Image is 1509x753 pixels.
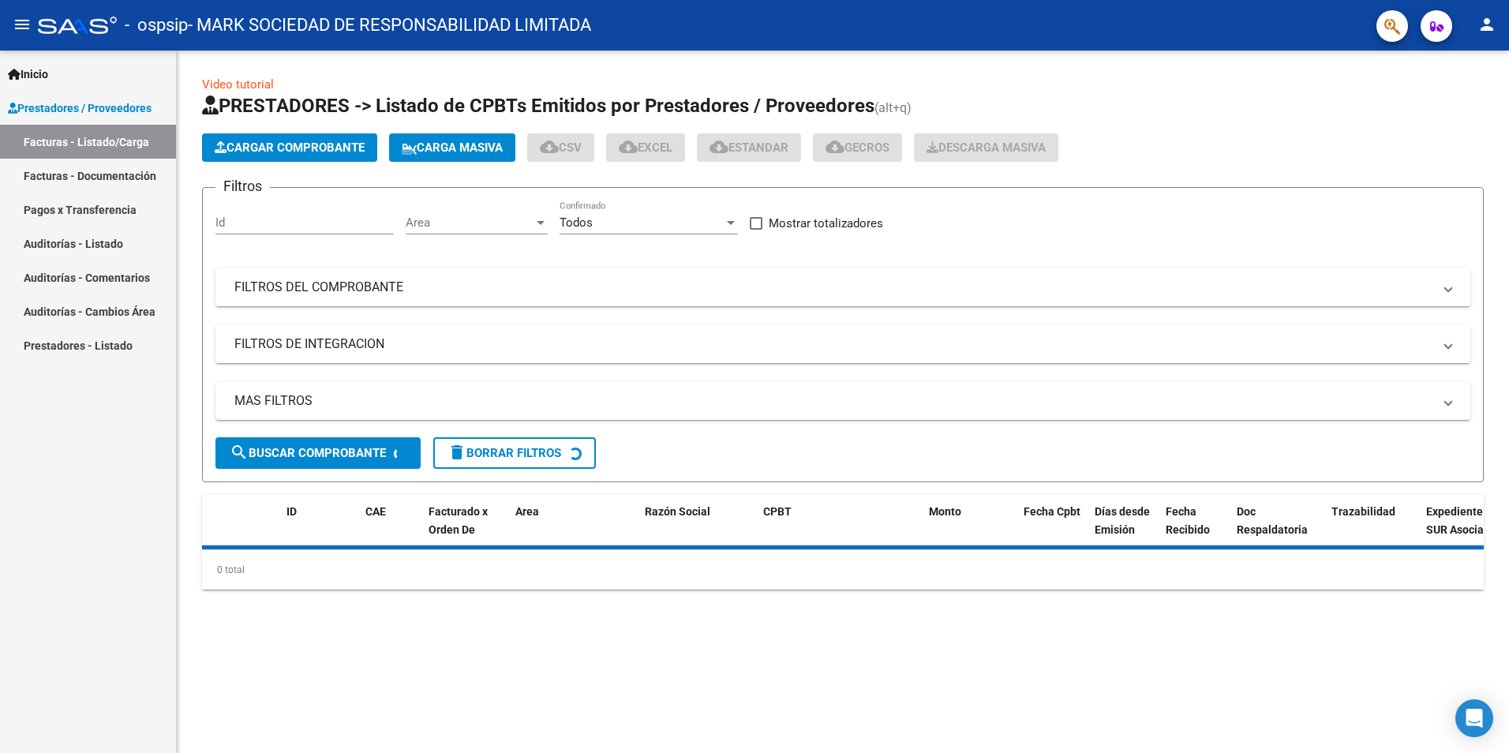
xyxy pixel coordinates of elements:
span: EXCEL [619,140,672,155]
span: Mostrar totalizadores [769,214,883,233]
app-download-masive: Descarga masiva de comprobantes (adjuntos) [914,133,1058,162]
h3: Filtros [215,175,270,197]
mat-panel-title: MAS FILTROS [234,392,1432,410]
datatable-header-cell: Días desde Emisión [1088,495,1159,564]
span: Razón Social [645,505,710,518]
span: Area [515,505,539,518]
mat-panel-title: FILTROS DE INTEGRACION [234,335,1432,353]
span: Carga Masiva [402,140,503,155]
span: - MARK SOCIEDAD DE RESPONSABILIDAD LIMITADA [188,8,591,43]
mat-expansion-panel-header: FILTROS DE INTEGRACION [215,325,1470,363]
span: Inicio [8,66,48,83]
span: (alt+q) [874,100,912,115]
mat-panel-title: FILTROS DEL COMPROBANTE [234,279,1432,296]
mat-icon: cloud_download [619,137,638,156]
button: Borrar Filtros [433,437,596,469]
datatable-header-cell: CPBT [757,495,923,564]
mat-icon: cloud_download [540,137,559,156]
datatable-header-cell: Expediente SUR Asociado [1420,495,1507,564]
button: Buscar Comprobante [215,437,421,469]
div: 0 total [202,550,1484,590]
button: Gecros [813,133,902,162]
span: Trazabilidad [1331,505,1395,518]
span: Estandar [710,140,788,155]
datatable-header-cell: Trazabilidad [1325,495,1420,564]
span: Facturado x Orden De [429,505,488,536]
datatable-header-cell: ID [280,495,359,564]
mat-icon: menu [13,15,32,34]
datatable-header-cell: Area [509,495,616,564]
button: CSV [527,133,594,162]
mat-icon: delete [447,443,466,462]
span: Monto [929,505,961,518]
button: EXCEL [606,133,685,162]
span: - ospsip [125,8,188,43]
datatable-header-cell: Fecha Recibido [1159,495,1230,564]
span: Fecha Cpbt [1024,505,1080,518]
span: CSV [540,140,582,155]
mat-expansion-panel-header: MAS FILTROS [215,382,1470,420]
button: Descarga Masiva [914,133,1058,162]
span: PRESTADORES -> Listado de CPBTs Emitidos por Prestadores / Proveedores [202,95,874,117]
mat-icon: person [1477,15,1496,34]
span: CAE [365,505,386,518]
datatable-header-cell: CAE [359,495,422,564]
span: Gecros [826,140,889,155]
button: Cargar Comprobante [202,133,377,162]
span: Todos [560,215,593,230]
mat-icon: cloud_download [826,137,844,156]
span: Prestadores / Proveedores [8,99,152,117]
mat-icon: search [230,443,249,462]
div: Open Intercom Messenger [1455,699,1493,737]
mat-expansion-panel-header: FILTROS DEL COMPROBANTE [215,268,1470,306]
mat-icon: cloud_download [710,137,728,156]
span: Borrar Filtros [447,446,561,460]
span: Buscar Comprobante [230,446,386,460]
span: Expediente SUR Asociado [1426,505,1496,536]
datatable-header-cell: Doc Respaldatoria [1230,495,1325,564]
button: Estandar [697,133,801,162]
datatable-header-cell: Facturado x Orden De [422,495,509,564]
datatable-header-cell: Monto [923,495,1017,564]
span: Cargar Comprobante [215,140,365,155]
span: Días desde Emisión [1095,505,1150,536]
span: Descarga Masiva [927,140,1046,155]
span: Area [406,215,534,230]
span: ID [286,505,297,518]
span: Fecha Recibido [1166,505,1210,536]
button: Carga Masiva [389,133,515,162]
span: CPBT [763,505,792,518]
datatable-header-cell: Fecha Cpbt [1017,495,1088,564]
span: Doc Respaldatoria [1237,505,1308,536]
a: Video tutorial [202,77,274,92]
datatable-header-cell: Razón Social [638,495,757,564]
